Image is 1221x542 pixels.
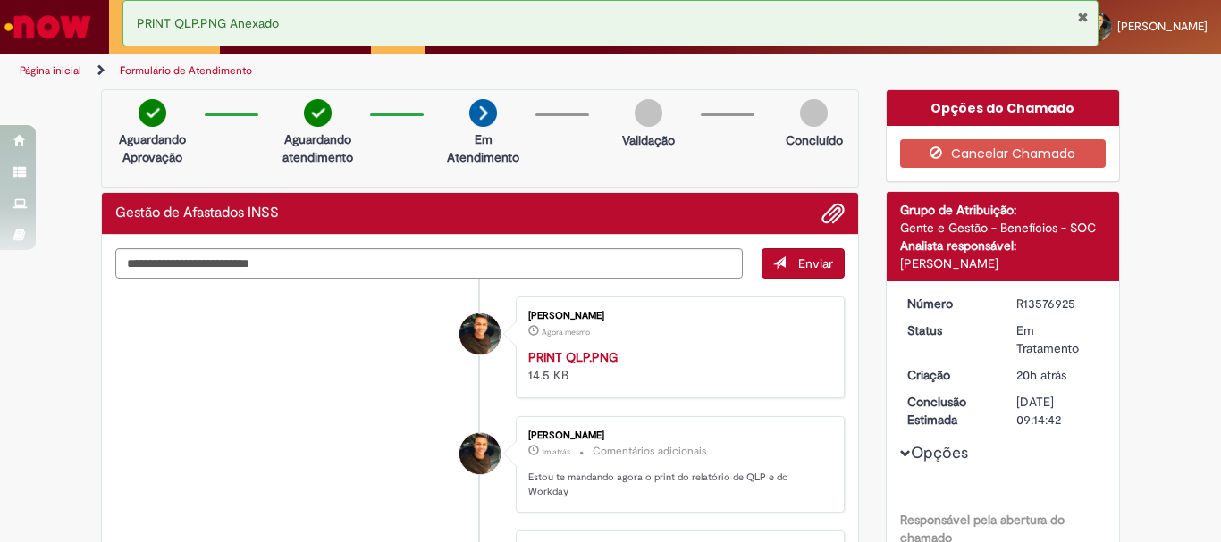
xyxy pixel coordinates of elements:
[593,444,707,459] small: Comentários adicionais
[137,15,279,31] span: PRINT QLP.PNG Anexado
[20,63,81,78] a: Página inicial
[900,254,1107,272] div: [PERSON_NAME]
[528,471,826,498] p: Estou te mandando agora o print do relatório de QLP e do Workday
[440,130,526,166] p: Em Atendimento
[894,321,1004,339] dt: Status
[528,311,826,321] div: [PERSON_NAME]
[1016,393,1099,429] div: [DATE] 09:14:42
[821,202,845,225] button: Adicionar anexos
[274,130,361,166] p: Aguardando atendimento
[542,327,590,338] span: Agora mesmo
[469,99,497,127] img: arrow-next.png
[635,99,662,127] img: img-circle-grey.png
[894,366,1004,384] dt: Criação
[528,349,618,365] a: PRINT QLP.PNG
[528,430,826,441] div: [PERSON_NAME]
[115,205,279,221] h2: Gestão de Afastados INSS Histórico de tíquete
[1016,366,1099,384] div: 29/09/2025 13:40:25
[900,139,1107,168] button: Cancelar Chamado
[304,99,332,127] img: check-circle-green.png
[542,327,590,338] time: 30/09/2025 09:22:24
[1077,10,1089,24] button: Fechar Notificação
[900,201,1107,219] div: Grupo de Atribuição:
[894,393,1004,429] dt: Conclusão Estimada
[542,446,570,457] time: 30/09/2025 09:22:13
[109,130,196,166] p: Aguardando Aprovação
[900,237,1107,254] div: Analista responsável:
[900,219,1107,237] div: Gente e Gestão - Benefícios - SOC
[459,313,501,354] div: Carlos Andre Goncalves
[13,54,801,88] ul: Trilhas de página
[139,99,166,127] img: check-circle-green.png
[1016,367,1066,383] time: 29/09/2025 13:40:25
[2,9,94,45] img: ServiceNow
[800,99,828,127] img: img-circle-grey.png
[115,248,743,279] textarea: Digite sua mensagem aqui...
[622,131,675,149] p: Validação
[786,131,843,149] p: Concluído
[120,63,252,78] a: Formulário de Atendimento
[798,255,833,271] span: Enviar
[894,295,1004,313] dt: Número
[887,90,1120,126] div: Opções do Chamado
[542,446,570,457] span: 1m atrás
[528,348,826,384] div: 14.5 KB
[762,248,845,279] button: Enviar
[459,433,501,474] div: Carlos Andre Goncalves
[1016,321,1099,357] div: Em Tratamento
[1016,367,1066,383] span: 20h atrás
[1016,295,1099,313] div: R13576925
[1117,19,1208,34] span: [PERSON_NAME]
